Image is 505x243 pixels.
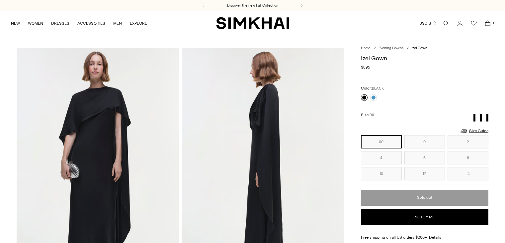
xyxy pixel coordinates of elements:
[361,167,402,180] button: 10
[404,135,445,148] button: 0
[411,46,427,50] span: Izel Gown
[448,151,488,164] button: 8
[379,46,403,50] a: Evening Gowns
[372,86,384,91] span: BLACK
[361,112,374,118] label: Size:
[28,16,43,31] a: WOMEN
[361,209,488,225] button: Notify me
[216,17,289,30] a: SIMKHAI
[370,113,374,117] span: 00
[404,167,445,180] button: 12
[439,17,453,30] a: Open search modal
[11,16,20,31] a: NEW
[361,135,402,148] button: 00
[361,85,384,92] label: Color:
[361,234,488,240] div: Free shipping on all US orders $200+
[491,20,497,26] span: 0
[429,234,441,240] a: Details
[404,151,445,164] button: 6
[361,46,488,51] nav: breadcrumbs
[51,16,69,31] a: DRESSES
[77,16,105,31] a: ACCESSORIES
[361,46,371,50] a: Home
[460,127,488,135] a: Size Guide
[448,135,488,148] button: 2
[407,46,409,51] div: /
[227,3,278,8] a: Discover the new Fall Collection
[453,17,466,30] a: Go to the account page
[419,16,437,31] button: USD $
[374,46,376,51] div: /
[361,151,402,164] button: 4
[130,16,147,31] a: EXPLORE
[448,167,488,180] button: 14
[113,16,122,31] a: MEN
[361,64,370,70] span: $895
[467,17,480,30] a: Wishlist
[361,55,488,61] h1: Izel Gown
[481,17,494,30] a: Open cart modal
